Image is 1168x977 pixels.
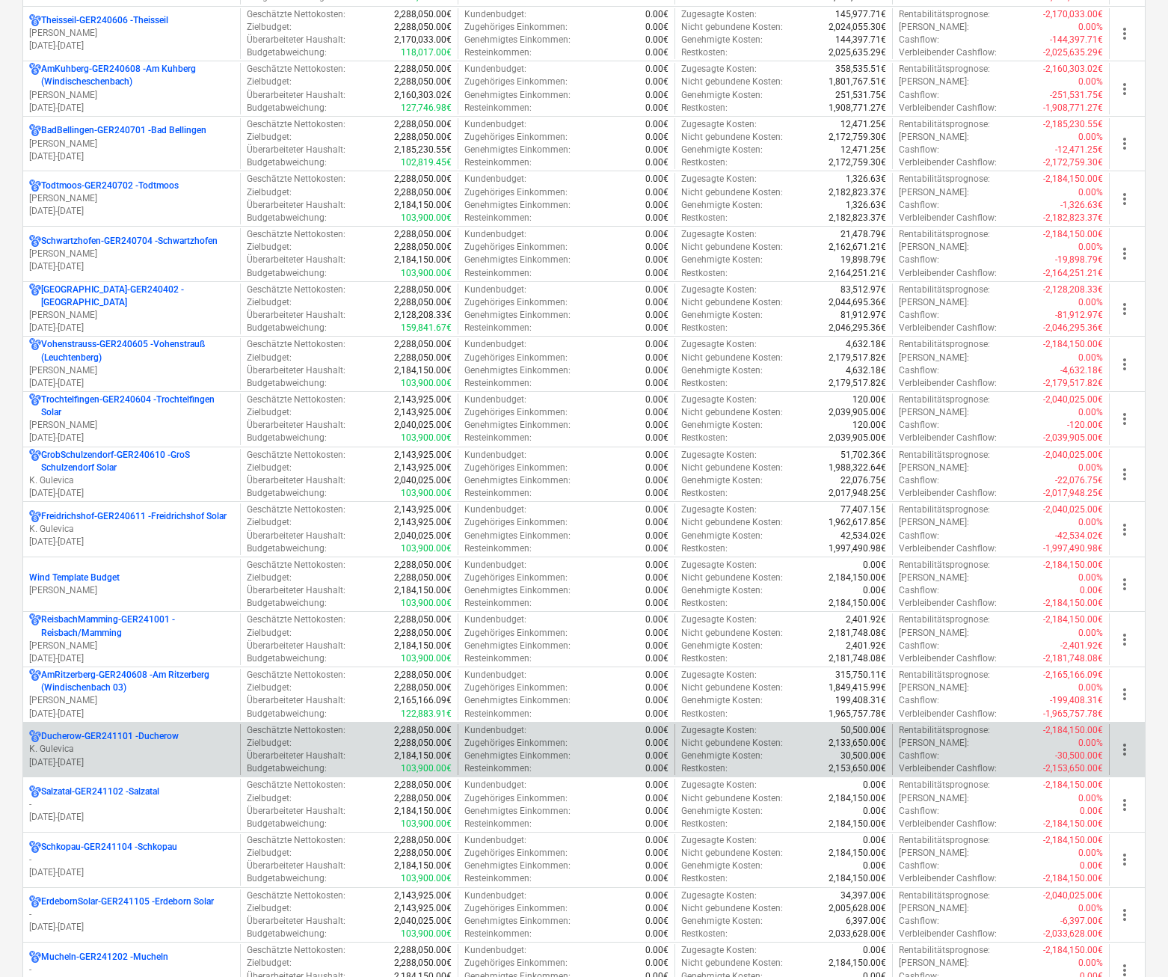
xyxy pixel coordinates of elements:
[645,76,668,88] p: 0.00€
[1043,156,1103,169] p: -2,172,759.30€
[846,199,886,212] p: 1,326.63€
[899,212,997,224] p: Verbleibender Cashflow :
[464,76,568,88] p: Zugehöriges Einkommen :
[29,708,234,720] p: [DATE] - [DATE]
[645,46,668,59] p: 0.00€
[394,63,452,76] p: 2,288,050.00€
[247,309,345,322] p: Überarbeiteter Haushalt :
[1116,300,1134,318] span: more_vert
[645,102,668,114] p: 0.00€
[829,322,886,334] p: 2,046,295.36€
[464,131,568,144] p: Zugehöriges Einkommen :
[899,241,969,254] p: [PERSON_NAME] :
[1116,25,1134,43] span: more_vert
[840,228,886,241] p: 21,478.79€
[681,322,728,334] p: Restkosten :
[394,284,452,296] p: 2,288,050.00€
[1078,76,1103,88] p: 0.00%
[29,124,234,162] div: BadBellingen-GER240701 -Bad Bellingen[PERSON_NAME][DATE]-[DATE]
[899,34,939,46] p: Cashflow :
[29,419,234,432] p: [PERSON_NAME]
[645,338,668,351] p: 0.00€
[464,267,532,280] p: Resteinkommen :
[247,267,327,280] p: Budgetabweichung :
[899,322,997,334] p: Verbleibender Cashflow :
[464,102,532,114] p: Resteinkommen :
[681,309,763,322] p: Genehmigte Kosten :
[394,8,452,21] p: 2,288,050.00€
[247,212,327,224] p: Budgetabweichung :
[1116,575,1134,593] span: more_vert
[464,186,568,199] p: Zugehöriges Einkommen :
[899,131,969,144] p: [PERSON_NAME] :
[464,322,532,334] p: Resteinkommen :
[1043,284,1103,296] p: -2,128,208.33€
[29,260,234,273] p: [DATE] - [DATE]
[29,150,234,163] p: [DATE] - [DATE]
[29,377,234,390] p: [DATE] - [DATE]
[899,46,997,59] p: Verbleibender Cashflow :
[1078,21,1103,34] p: 0.00%
[401,156,452,169] p: 102,819.45€
[1116,80,1134,98] span: more_vert
[645,241,668,254] p: 0.00€
[645,144,668,156] p: 0.00€
[464,284,526,296] p: Kundenbudget :
[29,63,41,88] div: Für das Projekt sind mehrere Währungen aktiviert
[1116,245,1134,263] span: more_vert
[394,296,452,309] p: 2,288,050.00€
[464,118,526,131] p: Kundenbudget :
[29,694,234,707] p: [PERSON_NAME]
[247,8,345,21] p: Geschätzte Nettokosten :
[681,338,757,351] p: Zugesagte Kosten :
[835,63,886,76] p: 358,535.51€
[41,284,234,309] p: [GEOGRAPHIC_DATA]-GER240402 - [GEOGRAPHIC_DATA]
[29,205,234,218] p: [DATE] - [DATE]
[29,841,41,854] div: Für das Projekt sind mehrere Währungen aktiviert
[829,76,886,88] p: 1,801,767.51€
[899,267,997,280] p: Verbleibender Cashflow :
[247,76,292,88] p: Zielbudget :
[464,89,571,102] p: Genehmigtes Einkommen :
[1043,322,1103,334] p: -2,046,295.36€
[29,523,234,536] p: K. Gulevica
[247,322,327,334] p: Budgetabweichung :
[464,8,526,21] p: Kundenbudget :
[41,449,234,474] p: GrobSchulzendorf-GER240610 - GroS Schulzendorf Solar
[645,131,668,144] p: 0.00€
[899,144,939,156] p: Cashflow :
[681,254,763,266] p: Genehmigte Kosten :
[681,102,728,114] p: Restkosten :
[846,173,886,186] p: 1,326.63€
[1043,267,1103,280] p: -2,164,251.21€
[247,284,345,296] p: Geschätzte Nettokosten :
[29,866,234,879] p: [DATE] - [DATE]
[41,613,234,639] p: ReisbachMamming-GER241001 - Reisbach/Mamming
[829,156,886,169] p: 2,172,759.30€
[645,267,668,280] p: 0.00€
[645,296,668,309] p: 0.00€
[829,241,886,254] p: 2,162,671.21€
[394,338,452,351] p: 2,288,050.00€
[41,180,179,192] p: Todtmoos-GER240702 - Todtmoos
[29,393,41,419] div: Für das Projekt sind mehrere Währungen aktiviert
[681,212,728,224] p: Restkosten :
[394,89,452,102] p: 2,160,303.02€
[29,309,234,322] p: [PERSON_NAME]
[29,572,120,584] p: Wind Template Budget
[645,156,668,169] p: 0.00€
[1093,905,1168,977] iframe: Chat Widget
[1116,355,1134,373] span: more_vert
[1116,465,1134,483] span: more_vert
[645,212,668,224] p: 0.00€
[29,40,234,52] p: [DATE] - [DATE]
[1116,741,1134,759] span: more_vert
[840,284,886,296] p: 83,512.97€
[1043,102,1103,114] p: -1,908,771.27€
[899,118,990,131] p: Rentabilitätsprognose :
[1116,410,1134,428] span: more_vert
[247,228,345,241] p: Geschätzte Nettokosten :
[29,964,234,976] p: -
[29,613,41,639] div: Für das Projekt sind mehrere Währungen aktiviert
[1055,254,1103,266] p: -19,898.79€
